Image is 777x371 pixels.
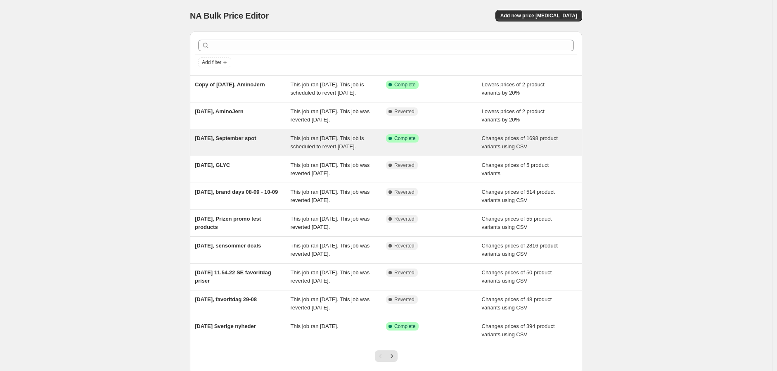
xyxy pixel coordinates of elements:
[394,323,415,330] span: Complete
[394,135,415,142] span: Complete
[482,216,552,230] span: Changes prices of 55 product variants using CSV
[291,189,370,203] span: This job ran [DATE]. This job was reverted [DATE].
[482,135,558,150] span: Changes prices of 1698 product variants using CSV
[394,296,415,303] span: Reverted
[500,12,577,19] span: Add new price [MEDICAL_DATA]
[291,296,370,311] span: This job ran [DATE]. This job was reverted [DATE].
[394,81,415,88] span: Complete
[394,108,415,115] span: Reverted
[291,162,370,176] span: This job ran [DATE]. This job was reverted [DATE].
[375,350,398,362] nav: Pagination
[195,243,261,249] span: [DATE], sensommer deals
[495,10,582,21] button: Add new price [MEDICAL_DATA]
[394,243,415,249] span: Reverted
[482,108,545,123] span: Lowers prices of 2 product variants by 20%
[394,189,415,195] span: Reverted
[195,162,230,168] span: [DATE], GLYC
[482,81,545,96] span: Lowers prices of 2 product variants by 20%
[482,243,558,257] span: Changes prices of 2816 product variants using CSV
[195,296,257,302] span: [DATE], favoritdag 29-08
[291,269,370,284] span: This job ran [DATE]. This job was reverted [DATE].
[482,162,549,176] span: Changes prices of 5 product variants
[195,323,256,329] span: [DATE] Sverige nyheder
[202,59,221,66] span: Add filter
[190,11,269,20] span: NA Bulk Price Editor
[291,108,370,123] span: This job ran [DATE]. This job was reverted [DATE].
[394,162,415,169] span: Reverted
[195,216,261,230] span: [DATE], Prizen promo test products
[195,108,244,114] span: [DATE], AminoJern
[386,350,398,362] button: Next
[291,81,364,96] span: This job ran [DATE]. This job is scheduled to revert [DATE].
[195,135,256,141] span: [DATE], September spot
[291,135,364,150] span: This job ran [DATE]. This job is scheduled to revert [DATE].
[291,216,370,230] span: This job ran [DATE]. This job was reverted [DATE].
[394,216,415,222] span: Reverted
[482,189,555,203] span: Changes prices of 514 product variants using CSV
[195,269,271,284] span: [DATE] 11.54.22 SE favoritdag priser
[198,57,231,67] button: Add filter
[195,81,265,88] span: Copy of [DATE], AminoJern
[291,323,339,329] span: This job ran [DATE].
[291,243,370,257] span: This job ran [DATE]. This job was reverted [DATE].
[195,189,278,195] span: [DATE], brand days 08-09 - 10-09
[394,269,415,276] span: Reverted
[482,323,555,338] span: Changes prices of 394 product variants using CSV
[482,269,552,284] span: Changes prices of 50 product variants using CSV
[482,296,552,311] span: Changes prices of 48 product variants using CSV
